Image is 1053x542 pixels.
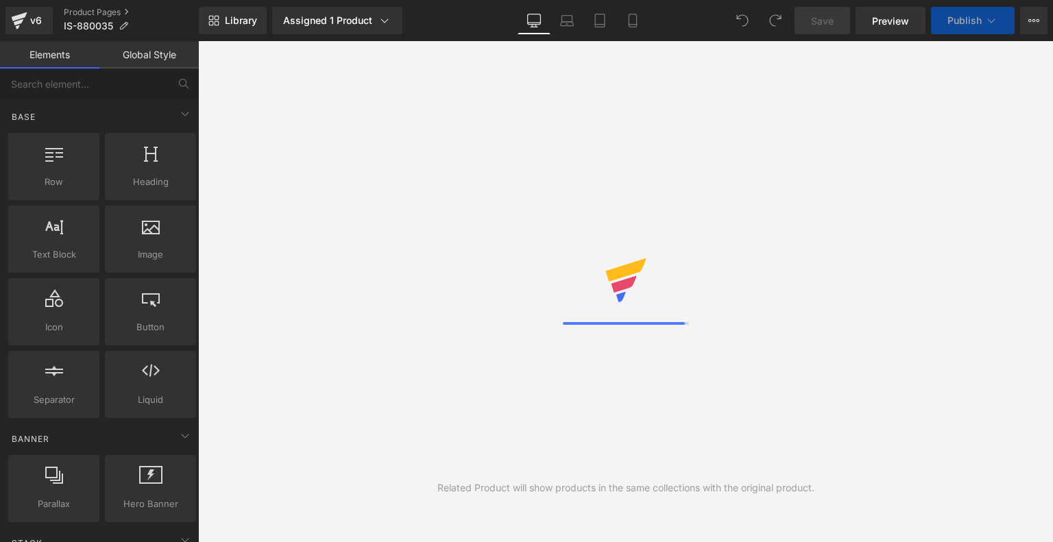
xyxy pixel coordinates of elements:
span: Hero Banner [109,497,192,511]
a: Tablet [583,7,616,34]
span: Save [811,14,834,28]
span: Icon [12,320,95,334]
span: Base [10,110,37,123]
button: More [1020,7,1048,34]
span: Banner [10,432,51,445]
a: New Library [199,7,267,34]
div: Assigned 1 Product [283,14,391,27]
span: Publish [947,15,982,26]
span: Separator [12,393,95,407]
span: IS-880035 [64,21,113,32]
a: Desktop [518,7,550,34]
span: Button [109,320,192,334]
span: Parallax [12,497,95,511]
div: v6 [27,12,45,29]
span: Text Block [12,247,95,262]
span: Heading [109,175,192,189]
span: Library [225,14,257,27]
span: Preview [872,14,909,28]
a: Preview [856,7,925,34]
span: Image [109,247,192,262]
a: Product Pages [64,7,199,18]
span: Liquid [109,393,192,407]
a: Global Style [99,41,199,69]
div: Related Product will show products in the same collections with the original product. [437,480,814,495]
span: Row [12,175,95,189]
button: Redo [762,7,789,34]
button: Publish [931,7,1015,34]
a: v6 [5,7,53,34]
a: Mobile [616,7,649,34]
a: Laptop [550,7,583,34]
button: Undo [729,7,756,34]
